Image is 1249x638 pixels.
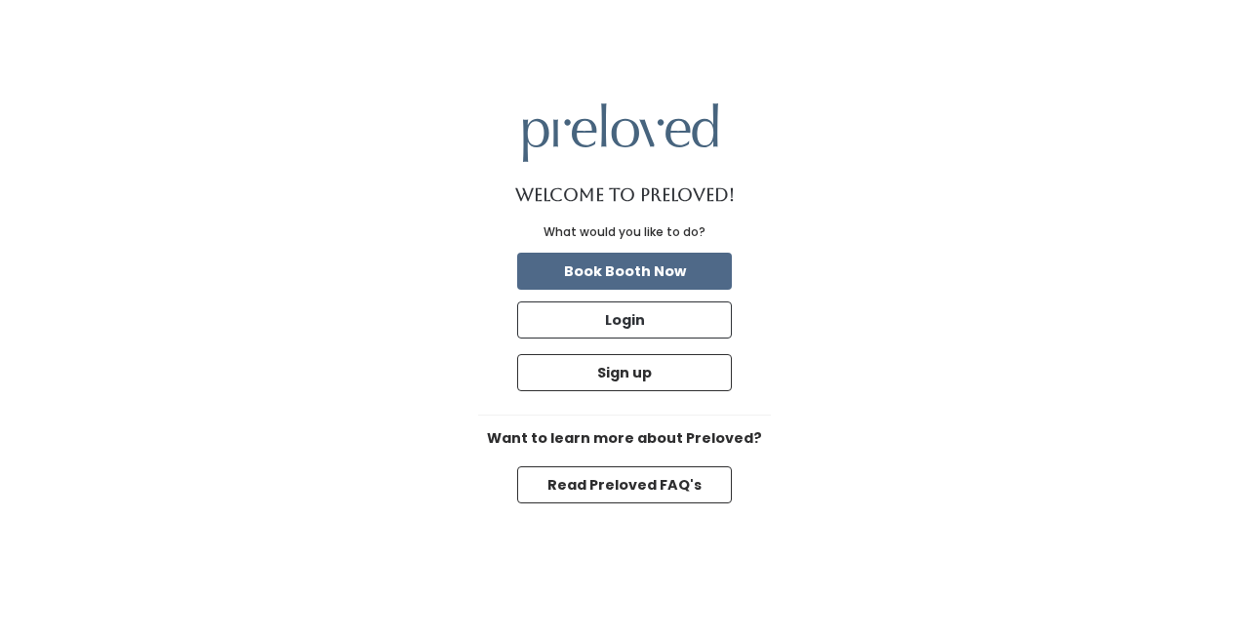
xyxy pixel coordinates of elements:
[513,298,736,342] a: Login
[517,301,732,339] button: Login
[544,223,705,241] div: What would you like to do?
[515,185,735,205] h1: Welcome to Preloved!
[517,253,732,290] button: Book Booth Now
[513,350,736,395] a: Sign up
[523,103,718,161] img: preloved logo
[478,431,771,447] h6: Want to learn more about Preloved?
[517,466,732,503] button: Read Preloved FAQ's
[517,354,732,391] button: Sign up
